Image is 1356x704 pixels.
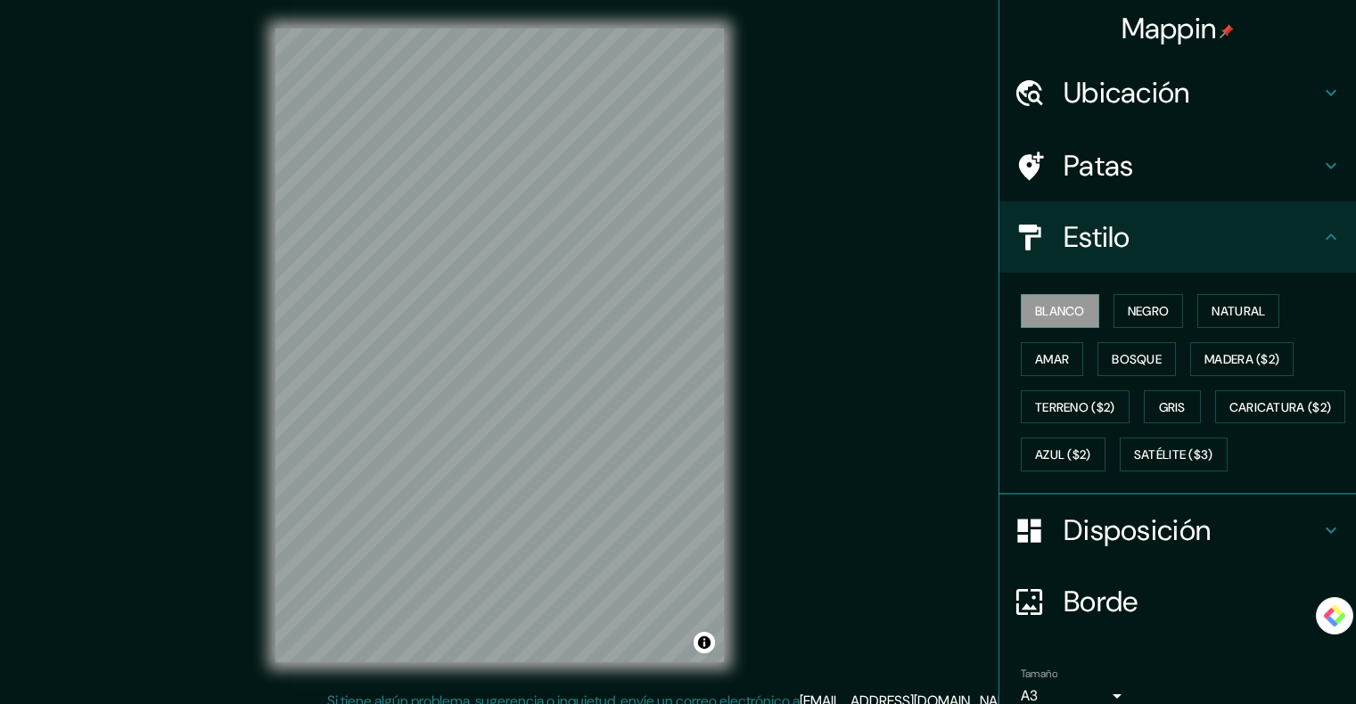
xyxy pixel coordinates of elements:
font: Patas [1064,147,1134,184]
button: Satélite ($3) [1120,438,1228,471]
div: Disposición [999,495,1356,566]
button: Azul ($2) [1021,438,1105,471]
font: Gris [1159,399,1186,415]
font: Natural [1212,303,1265,319]
div: Patas [999,130,1356,201]
font: Mappin [1122,10,1217,47]
font: Azul ($2) [1035,447,1091,463]
iframe: Lanzador de widgets de ayuda [1197,634,1336,684]
font: Borde [1064,583,1138,620]
button: Natural [1197,294,1279,328]
font: Negro [1128,303,1170,319]
button: Madera ($2) [1190,342,1294,376]
font: Satélite ($3) [1134,447,1213,463]
font: Bosque [1112,351,1162,367]
button: Amar [1021,342,1083,376]
font: Terreno ($2) [1035,399,1115,415]
canvas: Mapa [275,29,724,662]
img: pin-icon.png [1220,24,1234,38]
div: Ubicación [999,57,1356,128]
button: Blanco [1021,294,1099,328]
button: Caricatura ($2) [1215,390,1346,424]
font: Tamaño [1021,667,1057,681]
div: Borde [999,566,1356,637]
font: Madera ($2) [1204,351,1279,367]
button: Gris [1144,390,1201,424]
font: Amar [1035,351,1069,367]
font: Estilo [1064,218,1130,256]
div: Estilo [999,201,1356,273]
font: Blanco [1035,303,1085,319]
button: Terreno ($2) [1021,390,1130,424]
button: Negro [1114,294,1184,328]
font: Disposición [1064,512,1211,549]
button: Activar o desactivar atribución [694,632,715,653]
button: Bosque [1097,342,1176,376]
font: Caricatura ($2) [1229,399,1332,415]
font: Ubicación [1064,74,1190,111]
